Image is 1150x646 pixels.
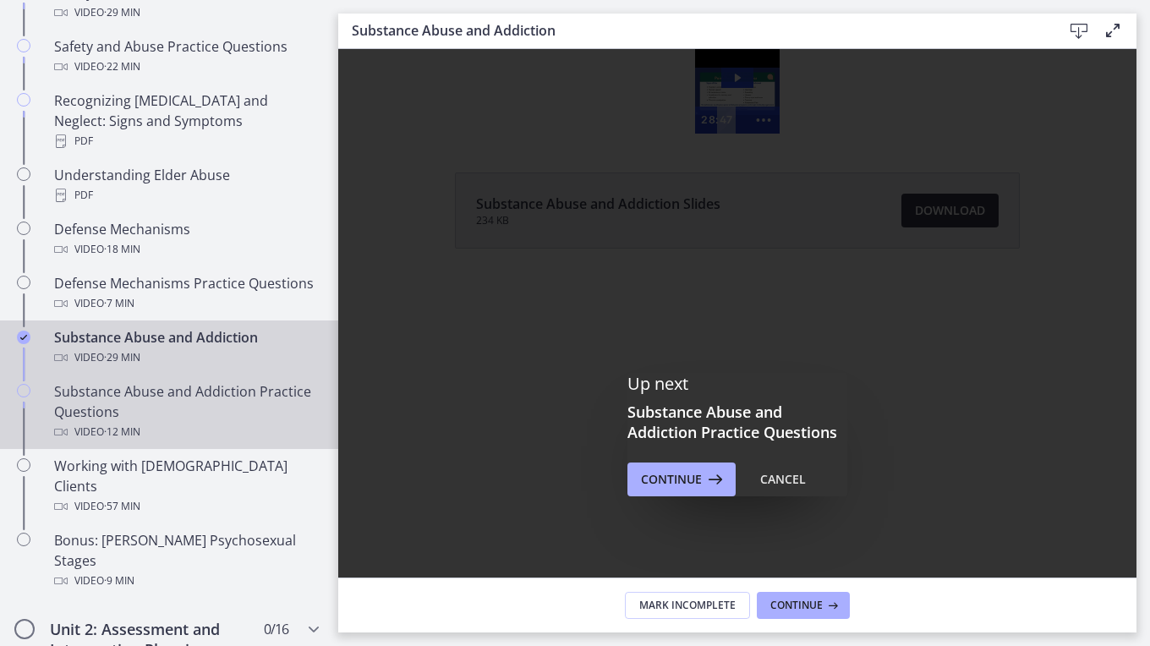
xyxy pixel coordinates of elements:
[770,599,823,612] span: Continue
[54,3,318,23] div: Video
[54,57,318,77] div: Video
[54,90,318,151] div: Recognizing [MEDICAL_DATA] and Neglect: Signs and Symptoms
[54,165,318,205] div: Understanding Elder Abuse
[17,331,30,344] i: Completed
[54,381,318,442] div: Substance Abuse and Addiction Practice Questions
[104,57,140,77] span: · 22 min
[627,463,736,496] button: Continue
[54,571,318,591] div: Video
[54,496,318,517] div: Video
[54,131,318,151] div: PDF
[760,469,806,490] div: Cancel
[264,619,288,639] span: 0 / 16
[104,239,140,260] span: · 18 min
[104,348,140,368] span: · 29 min
[639,599,736,612] span: Mark Incomplete
[54,219,318,260] div: Defense Mechanisms
[627,373,847,395] p: Up next
[54,185,318,205] div: PDF
[641,469,702,490] span: Continue
[104,3,140,23] span: · 29 min
[54,273,318,314] div: Defense Mechanisms Practice Questions
[387,57,402,85] div: Playbar
[104,293,134,314] span: · 7 min
[757,592,850,619] button: Continue
[54,293,318,314] div: Video
[409,57,441,85] button: Show more buttons
[383,19,415,39] button: Play Video: cbe200utov91j64ibr5g.mp4
[352,20,1035,41] h3: Substance Abuse and Addiction
[747,463,819,496] button: Cancel
[54,239,318,260] div: Video
[54,36,318,77] div: Safety and Abuse Practice Questions
[104,571,134,591] span: · 9 min
[625,592,750,619] button: Mark Incomplete
[104,496,140,517] span: · 57 min
[627,402,847,442] h3: Substance Abuse and Addiction Practice Questions
[54,327,318,368] div: Substance Abuse and Addiction
[54,456,318,517] div: Working with [DEMOGRAPHIC_DATA] Clients
[54,422,318,442] div: Video
[104,422,140,442] span: · 12 min
[54,530,318,591] div: Bonus: [PERSON_NAME] Psychosexual Stages
[54,348,318,368] div: Video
